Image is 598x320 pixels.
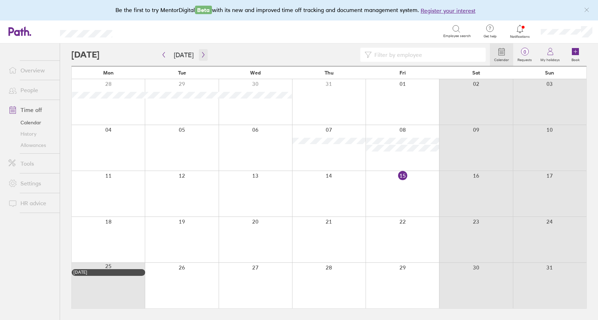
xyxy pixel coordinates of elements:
[3,176,60,190] a: Settings
[250,70,261,76] span: Wed
[399,70,406,76] span: Fri
[116,6,482,15] div: Be the first to try MentorDigital with its new and improved time off tracking and document manage...
[509,24,532,39] a: Notifications
[168,49,199,61] button: [DATE]
[3,83,60,97] a: People
[421,6,475,15] button: Register your interest
[372,48,482,61] input: Filter by employee
[178,70,186,76] span: Tue
[567,56,584,62] label: Book
[73,270,143,275] div: [DATE]
[472,70,480,76] span: Sat
[3,128,60,140] a: History
[195,6,212,14] span: Beta
[513,56,536,62] label: Requests
[479,34,502,38] span: Get help
[3,140,60,151] a: Allowances
[131,28,149,34] div: Search
[3,103,60,117] a: Time off
[490,43,513,66] a: Calendar
[3,196,60,210] a: HR advice
[513,49,536,55] span: 0
[536,56,564,62] label: My holidays
[3,63,60,77] a: Overview
[513,43,536,66] a: 0Requests
[3,156,60,171] a: Tools
[325,70,333,76] span: Thu
[490,56,513,62] label: Calendar
[3,117,60,128] a: Calendar
[545,70,554,76] span: Sun
[443,34,471,38] span: Employee search
[509,35,532,39] span: Notifications
[536,43,564,66] a: My holidays
[103,70,114,76] span: Mon
[564,43,587,66] a: Book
